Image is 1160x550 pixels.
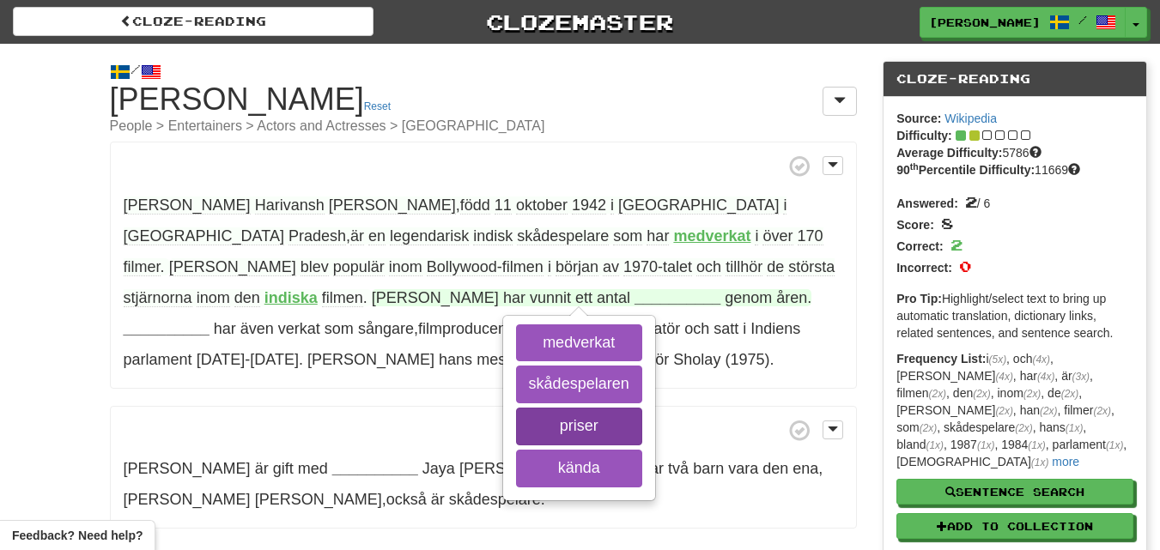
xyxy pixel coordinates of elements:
[110,61,858,82] div: /
[941,214,953,233] span: 8
[124,196,251,215] span: [PERSON_NAME]
[350,227,364,245] span: är
[896,191,1133,213] div: / 6
[431,491,445,508] span: är
[950,235,963,254] span: 2
[460,196,490,215] span: född
[995,405,1012,417] em: (2x)
[124,351,192,368] span: parlament
[944,112,997,125] a: Wikipedia
[124,227,284,245] span: [GEOGRAPHIC_DATA]
[929,15,1041,30] span: [PERSON_NAME]
[477,351,510,368] span: mest
[603,258,619,276] span: av
[1023,388,1041,400] em: (2x)
[439,351,472,368] span: hans
[1093,405,1110,417] em: (2x)
[516,408,642,445] button: priser
[684,320,709,337] span: och
[389,258,422,276] span: inom
[597,289,630,306] span: antal
[623,258,692,276] span: 1970-talet
[896,352,986,366] strong: Frequency List:
[743,320,746,337] span: i
[124,320,210,337] strong: __________
[1052,455,1079,468] a: more
[390,227,469,245] span: legendarisk
[517,227,609,245] span: skådespelare
[896,239,943,253] strong: Correct:
[298,460,328,477] span: med
[776,289,807,306] span: åren
[896,292,942,305] strong: Pro Tip:
[762,227,793,245] span: över
[973,388,990,400] em: (2x)
[329,196,456,215] span: [PERSON_NAME]
[1028,439,1045,451] em: (1x)
[548,258,551,276] span: i
[516,196,568,215] span: oktober
[197,351,299,368] span: [DATE]-[DATE]
[301,258,329,276] span: blev
[278,320,320,337] span: verkat
[516,366,642,403] button: skådespelaren
[124,196,787,245] span: , ,
[896,479,1133,505] button: Sentence Search
[762,460,788,477] span: den
[530,289,571,306] span: vunnit
[896,161,1133,178] div: 11669
[995,371,1012,383] em: (4x)
[920,422,937,434] em: (2x)
[696,258,721,276] span: och
[965,192,977,211] span: 2
[197,289,230,307] span: inom
[896,146,1002,160] strong: Average Difficulty:
[618,196,779,215] span: [GEOGRAPHIC_DATA]
[386,491,427,508] span: också
[124,289,192,307] span: stjärnorna
[124,320,801,368] span: , .
[920,7,1126,38] a: [PERSON_NAME] /
[725,289,772,306] span: genom
[783,196,786,215] span: i
[725,351,769,368] span: (1975)
[793,460,818,477] span: ena
[647,227,669,245] span: har
[673,351,720,368] span: Sholay
[604,351,774,368] span: .
[234,289,260,307] span: den
[896,350,1133,470] p: i , och , [PERSON_NAME] , har , är , filmen , den , inom , de , [PERSON_NAME] , han , filmer , so...
[1061,388,1078,400] em: (2x)
[1066,422,1083,434] em: (1x)
[288,227,346,245] span: Pradesh
[13,7,374,36] a: Cloze-Reading
[728,460,758,477] span: vara
[647,351,669,368] span: hör
[726,258,762,276] span: tillhör
[798,227,823,245] span: 170
[635,289,720,306] strong: __________
[516,450,642,487] button: kända
[884,62,1146,97] div: Cloze-Reading
[1072,371,1090,383] em: (3x)
[767,258,784,276] span: de
[668,460,689,477] span: två
[264,289,318,306] strong: indiska
[896,163,1035,177] strong: 90 Percentile Difficulty:
[255,196,325,215] span: Harivansh
[610,196,614,215] span: i
[989,354,1006,366] em: (5x)
[169,258,296,276] span: [PERSON_NAME]
[418,320,511,337] span: filmproducent
[110,82,858,134] h1: [PERSON_NAME]
[449,491,541,508] span: skådespelare
[333,258,385,276] span: populär
[693,460,724,477] span: barn
[124,491,251,508] span: [PERSON_NAME]
[725,289,811,306] span: .
[572,196,606,215] span: 1942
[364,100,391,112] a: Reset
[358,320,414,337] span: sångare
[503,289,525,306] span: har
[613,227,642,245] span: som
